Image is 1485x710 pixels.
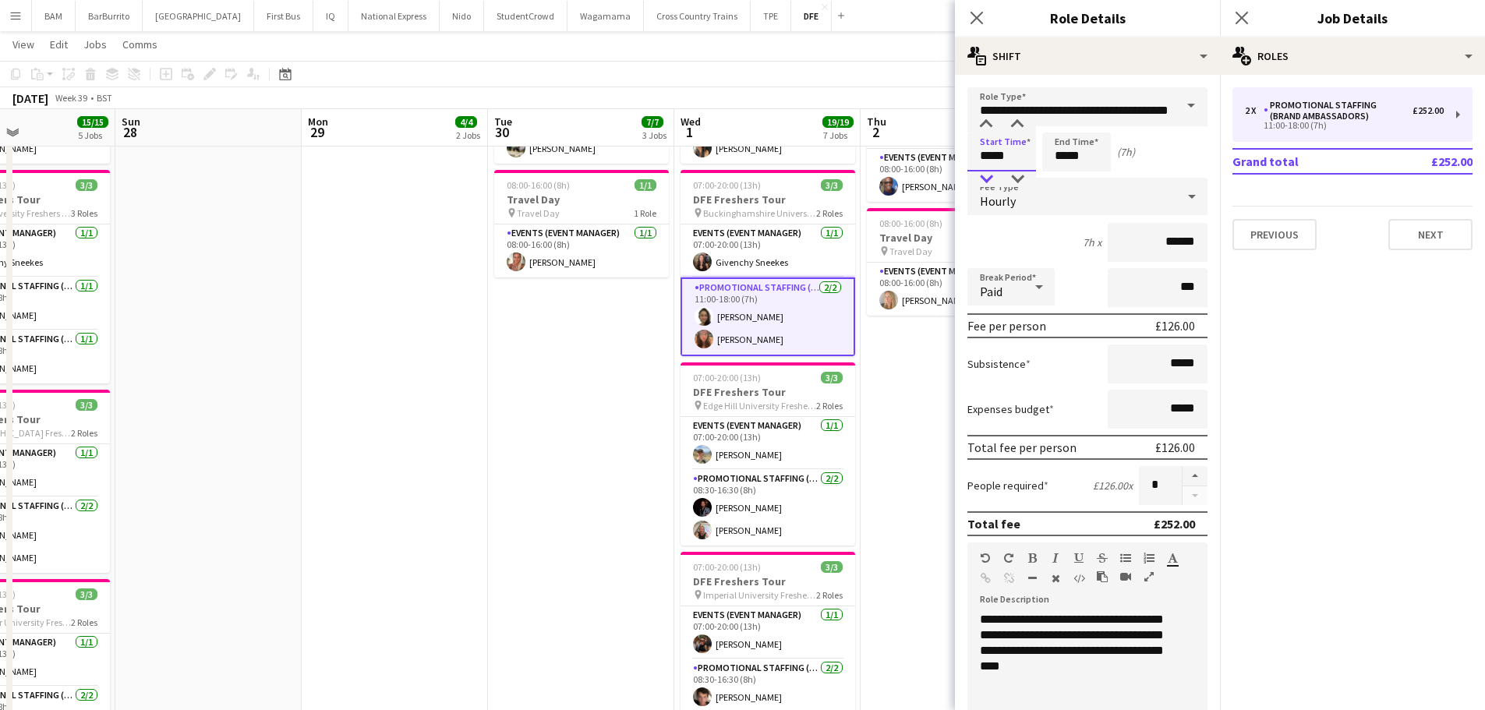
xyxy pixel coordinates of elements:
span: 3/3 [821,179,843,191]
h3: Job Details [1220,8,1485,28]
app-job-card: 07:00-20:00 (13h)3/3DFE Freshers Tour Edge Hill University Freshers Fair2 RolesEvents (Event Mana... [681,362,855,546]
span: 29 [306,123,328,141]
div: 08:00-16:00 (8h)1/1Travel Day Travel Day1 RoleEvents (Event Manager)1/108:00-16:00 (8h)[PERSON_NAME] [494,170,669,277]
button: HTML Code [1073,572,1084,585]
div: Total fee per person [967,440,1077,455]
app-card-role: Events (Event Manager)1/108:00-16:00 (8h)[PERSON_NAME] [867,263,1041,316]
span: 7/7 [642,116,663,128]
button: Unordered List [1120,552,1131,564]
button: Increase [1183,466,1207,486]
span: View [12,37,34,51]
span: 15/15 [77,116,108,128]
button: IQ [313,1,348,31]
app-card-role: Promotional Staffing (Brand Ambassadors)2/208:30-16:30 (8h)[PERSON_NAME][PERSON_NAME] [681,470,855,546]
span: Week 39 [51,92,90,104]
div: £252.00 [1413,105,1444,116]
span: 08:00-16:00 (8h) [507,179,570,191]
h3: DFE Freshers Tour [681,193,855,207]
button: [GEOGRAPHIC_DATA] [143,1,254,31]
div: [DATE] [12,90,48,106]
span: 2 Roles [71,616,97,628]
span: Edge Hill University Freshers Fair [703,400,816,412]
app-job-card: 08:00-16:00 (8h)1/1Travel Day Travel Day1 RoleEvents (Event Manager)1/108:00-16:00 (8h)[PERSON_NAME] [867,208,1041,316]
td: £252.00 [1380,149,1473,174]
h3: Role Details [955,8,1220,28]
button: First Bus [254,1,313,31]
button: Ordered List [1144,552,1154,564]
span: 19/19 [822,116,854,128]
span: 2 Roles [71,427,97,439]
button: Insert video [1120,570,1131,583]
div: £126.00 [1155,440,1195,455]
span: Travel Day [517,207,560,219]
button: DFE [791,1,832,31]
app-card-role: Events (Event Manager)1/107:00-20:00 (13h)[PERSON_NAME] [681,417,855,470]
button: Fullscreen [1144,570,1154,583]
button: Bold [1027,552,1038,564]
app-job-card: 07:00-20:00 (13h)3/3DFE Freshers Tour Buckinghamshire University Freshers Fair2 RolesEvents (Even... [681,170,855,356]
label: Expenses budget [967,402,1054,416]
span: 3/3 [76,399,97,411]
app-card-role: Events (Event Manager)1/107:00-20:00 (13h)Givenchy Sneekes [681,224,855,277]
label: People required [967,479,1048,493]
div: Fee per person [967,318,1046,334]
span: 3 Roles [71,207,97,219]
button: National Express [348,1,440,31]
span: 3/3 [821,561,843,573]
div: £252.00 [1154,516,1195,532]
div: 5 Jobs [78,129,108,141]
span: 2 [864,123,886,141]
button: Horizontal Line [1027,572,1038,585]
h3: Travel Day [867,231,1041,245]
span: Travel Day [889,245,932,257]
a: Comms [116,34,164,55]
span: 07:00-20:00 (13h) [693,179,761,191]
span: 1 Role [634,207,656,219]
span: 2 Roles [816,589,843,601]
button: Clear Formatting [1050,572,1061,585]
button: TPE [751,1,791,31]
button: BarBurrito [76,1,143,31]
span: Tue [494,115,512,129]
app-card-role: Events (Event Manager)1/107:00-20:00 (13h)[PERSON_NAME] [681,606,855,659]
button: Previous [1232,219,1317,250]
span: 3/3 [821,372,843,383]
div: BST [97,92,112,104]
button: Paste as plain text [1097,570,1108,583]
span: 07:00-20:00 (13h) [693,561,761,573]
span: 07:00-20:00 (13h) [693,372,761,383]
div: Roles [1220,37,1485,75]
span: 28 [119,123,140,141]
label: Subsistence [967,357,1031,371]
span: 4/4 [455,116,477,128]
span: 3/3 [76,179,97,191]
a: Edit [44,34,74,55]
button: Cross Country Trains [644,1,751,31]
app-card-role: Events (Event Manager)1/108:00-16:00 (8h)[PERSON_NAME] [867,149,1041,202]
span: 30 [492,123,512,141]
button: BAM [32,1,76,31]
h3: DFE Freshers Tour [681,385,855,399]
td: Grand total [1232,149,1380,174]
div: 2 x [1245,105,1264,116]
span: Wed [681,115,701,129]
span: 3/3 [76,588,97,600]
div: £126.00 [1155,318,1195,334]
div: (7h) [1117,145,1135,159]
span: Sun [122,115,140,129]
button: Underline [1073,552,1084,564]
div: Shift [955,37,1220,75]
app-job-card: 08:00-16:00 (8h)1/1Travel Day Travel Day1 RoleEvents (Event Manager)1/108:00-16:00 (8h)[PERSON_NAME] [867,94,1041,202]
span: Hourly [980,193,1016,209]
button: Text Color [1167,552,1178,564]
h3: DFE Freshers Tour [681,574,855,588]
span: Imperial University Freshers Fair [703,589,816,601]
div: £126.00 x [1093,479,1133,493]
span: 2 Roles [816,207,843,219]
div: 11:00-18:00 (7h) [1245,122,1444,129]
span: Buckinghamshire University Freshers Fair [703,207,816,219]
